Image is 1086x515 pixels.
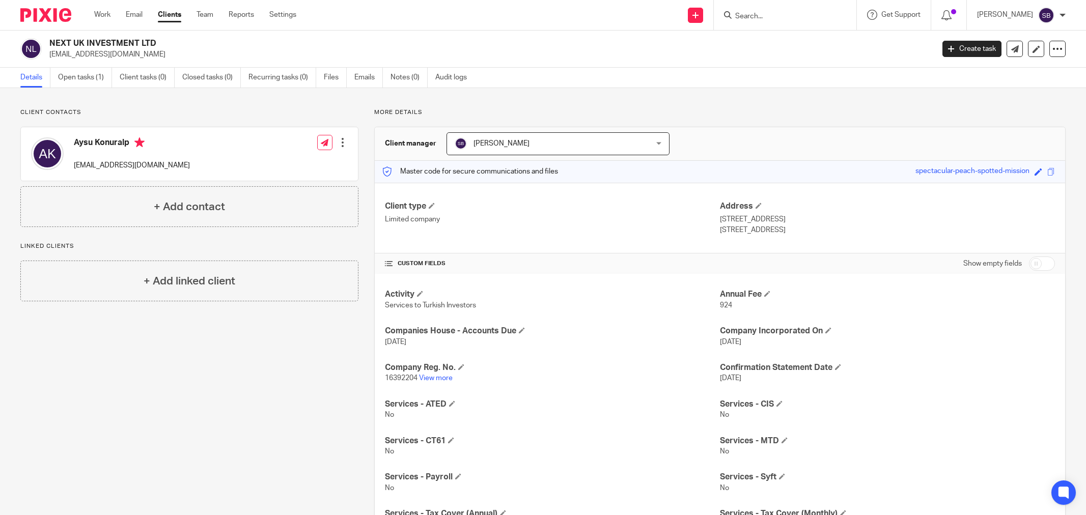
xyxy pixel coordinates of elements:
i: Primary [134,137,145,148]
a: Open tasks (1) [58,68,112,88]
a: Closed tasks (0) [182,68,241,88]
h4: Services - Syft [720,472,1055,482]
p: [STREET_ADDRESS] [720,214,1055,224]
p: [PERSON_NAME] [977,10,1033,20]
span: [DATE] [720,375,741,382]
h3: Client manager [385,138,436,149]
div: spectacular-peach-spotted-mission [915,166,1029,178]
img: svg%3E [20,38,42,60]
h4: Company Reg. No. [385,362,720,373]
h4: Activity [385,289,720,300]
h4: Companies House - Accounts Due [385,326,720,336]
a: Client tasks (0) [120,68,175,88]
a: Work [94,10,110,20]
a: Details [20,68,50,88]
span: 924 [720,302,732,309]
input: Search [734,12,826,21]
a: Emails [354,68,383,88]
h4: Services - MTD [720,436,1055,446]
p: Limited company [385,214,720,224]
a: Reports [229,10,254,20]
h4: Company Incorporated On [720,326,1055,336]
h2: NEXT UK INVESTMENT LTD [49,38,751,49]
a: Audit logs [435,68,475,88]
p: Master code for secure communications and files [382,166,558,177]
a: Create task [942,41,1001,57]
a: Clients [158,10,181,20]
img: svg%3E [455,137,467,150]
h4: + Add linked client [144,273,235,289]
span: No [720,484,729,492]
span: [PERSON_NAME] [474,140,530,147]
p: [STREET_ADDRESS] [720,225,1055,235]
img: Pixie [20,8,71,22]
h4: Services - ATED [385,399,720,410]
p: More details [374,108,1066,117]
span: Get Support [881,11,921,18]
h4: Services - Payroll [385,472,720,482]
span: No [720,411,729,418]
span: Services to Turkish Investors [385,302,476,309]
h4: + Add contact [154,199,225,215]
span: No [720,448,729,455]
span: [DATE] [720,338,741,346]
a: View more [419,375,453,382]
h4: Services - CIS [720,399,1055,410]
span: No [385,448,394,455]
h4: Aysu Konuralp [74,137,190,150]
h4: CUSTOM FIELDS [385,260,720,268]
span: No [385,484,394,492]
a: Team [197,10,213,20]
h4: Client type [385,201,720,212]
img: svg%3E [31,137,64,170]
p: Client contacts [20,108,358,117]
h4: Annual Fee [720,289,1055,300]
span: [DATE] [385,338,406,346]
span: 16392204 [385,375,417,382]
img: svg%3E [1038,7,1054,23]
h4: Services - CT61 [385,436,720,446]
h4: Confirmation Statement Date [720,362,1055,373]
h4: Address [720,201,1055,212]
a: Settings [269,10,296,20]
p: Linked clients [20,242,358,250]
a: Email [126,10,143,20]
a: Recurring tasks (0) [248,68,316,88]
a: Notes (0) [391,68,428,88]
p: [EMAIL_ADDRESS][DOMAIN_NAME] [74,160,190,170]
span: No [385,411,394,418]
a: Files [324,68,347,88]
label: Show empty fields [963,259,1022,269]
p: [EMAIL_ADDRESS][DOMAIN_NAME] [49,49,927,60]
